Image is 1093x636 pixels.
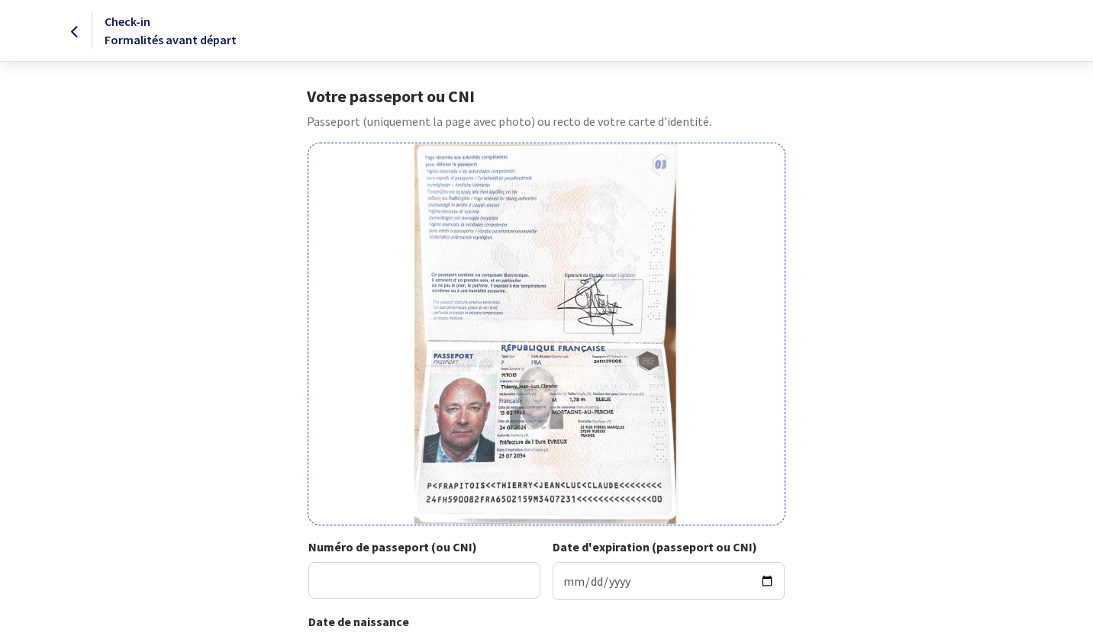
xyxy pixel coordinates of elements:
img: pitois-thierry.png [414,143,679,525]
strong: Date de naissance [308,614,409,629]
span: Check-in Formalités avant départ [105,14,237,47]
p: Passeport (uniquement la page avec photo) ou recto de votre carte d’identité. [307,112,785,130]
h1: Votre passeport ou CNI [307,86,785,106]
strong: Date d'expiration (passeport ou CNI) [553,539,757,554]
strong: Numéro de passeport (ou CNI) [308,539,477,554]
